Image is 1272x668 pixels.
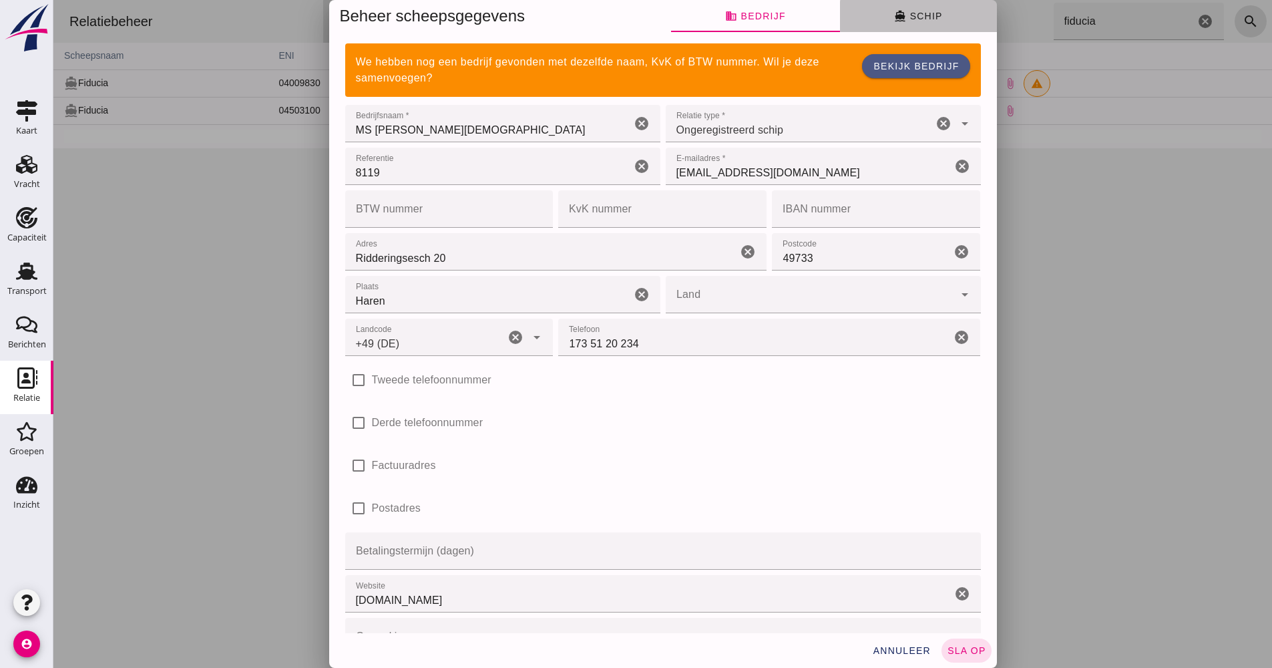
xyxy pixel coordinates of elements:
[286,7,472,25] span: Beheer scheepsgegevens
[903,287,919,303] i: Open
[580,158,596,174] i: Wis Referentie
[809,54,916,78] a: Bekijk bedrijf
[900,329,916,345] i: Wis Telefoon
[901,158,917,174] i: Wis E-mailadres *
[841,10,853,22] i: directions_boat
[893,645,933,656] span: sla op
[882,116,898,132] i: Wis Relatie type *
[901,586,917,602] i: Wis Website
[13,631,40,657] i: account_circle
[7,233,47,242] div: Capaciteit
[900,244,916,260] i: Wis Postcode
[319,447,383,484] label: Factuuradres
[888,639,938,663] button: sla op
[319,490,367,527] label: Postadres
[623,122,730,138] span: Ongeregistreerd schip
[8,340,46,349] div: Berichten
[13,500,40,509] div: Inzicht
[672,10,732,22] span: Bedrijf
[672,10,684,22] i: business
[3,3,51,53] img: logo-small.a267ee39.svg
[9,447,44,456] div: Groepen
[13,393,40,402] div: Relatie
[841,10,889,22] span: Schip
[319,404,430,442] label: Derde telefoonnummer
[813,639,883,663] button: annuleer
[7,287,47,295] div: Transport
[580,287,596,303] i: Wis Plaats
[302,54,799,86] div: We hebben nog een bedrijf gevonden met dezelfde naam, KvK of BTW nummer. Wil je deze samenvoegen?
[819,645,877,656] span: annuleer
[475,329,491,345] i: Open
[319,361,438,399] label: Tweede telefoonnummer
[580,116,596,132] i: Wis Bedrijfsnaam *
[16,126,37,135] div: Kaart
[903,116,919,132] i: arrow_drop_down
[14,180,40,188] div: Vracht
[819,61,905,71] span: Bekijk bedrijf
[454,329,470,345] i: Wis Landcode
[686,244,702,260] i: Wis Adres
